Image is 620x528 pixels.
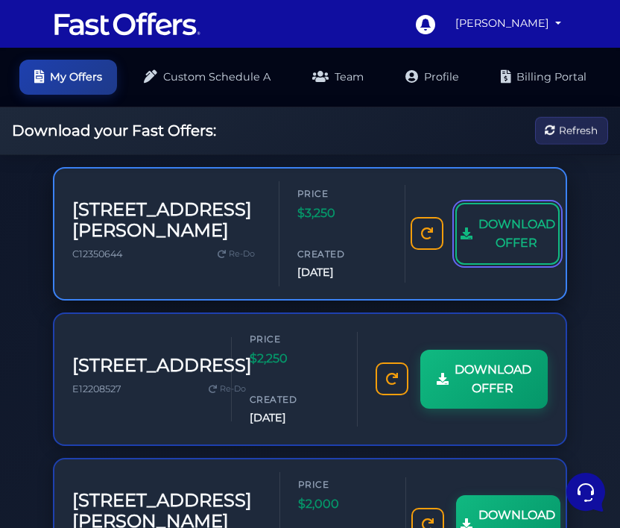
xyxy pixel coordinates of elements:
a: Open Help Center [186,269,274,281]
a: Billing Portal [486,60,601,95]
a: Re-Do [203,380,252,399]
p: Help [231,412,250,425]
a: DOWNLOAD OFFER [455,203,560,265]
p: Seems like there’s already an account with that new email address [63,125,236,140]
p: Hi there! I can help you with issues related to offers not working for specific listings. Could y... [63,183,236,198]
span: $2,000 [298,494,387,514]
a: Re-Do [212,245,261,264]
a: Fast Offers SupportSeems like there’s already an account with that new email address[DATE] [18,101,280,146]
h2: Download your Fast Offers: [12,122,216,139]
img: dark [24,109,54,139]
span: [DATE] [297,264,387,281]
p: Messages [128,412,171,425]
span: Re-Do [229,248,255,261]
span: $2,250 [250,349,339,368]
span: Created [297,247,387,261]
a: My Offers [19,60,117,95]
span: Fast Offers Support [63,107,236,122]
span: Aura [63,165,236,180]
span: Re-Do [220,383,246,396]
img: dark [24,166,54,196]
button: Start a Conversation [24,210,274,239]
button: Home [12,391,104,425]
span: Price [250,332,339,346]
a: [PERSON_NAME] [449,9,567,38]
span: Find an Answer [24,269,101,281]
span: C12350644 [72,248,122,260]
span: DOWNLOAD OFFER [478,215,555,253]
h3: [STREET_ADDRESS][PERSON_NAME] [72,199,261,242]
button: Messages [104,391,195,425]
span: [DATE] [250,409,339,427]
p: [DATE] [245,165,274,178]
button: Refresh [535,117,608,145]
a: Team [297,60,379,95]
a: See all [241,84,274,95]
span: $3,250 [297,204,387,223]
span: Your Conversations [24,84,121,95]
iframe: Customerly Messenger Launcher [563,470,608,515]
input: Search for an Article... [34,301,244,316]
span: Created [250,392,339,406]
button: Help [194,391,286,425]
h3: [STREET_ADDRESS] [72,355,252,377]
h2: Hello [PERSON_NAME] 👋 [12,12,250,60]
span: E12208527 [72,383,121,395]
p: [DATE] [245,107,274,121]
a: Custom Schedule A [129,60,285,95]
span: Start a Conversation [107,219,209,230]
span: DOWNLOAD OFFER [455,360,531,398]
a: Profile [390,60,474,95]
span: Price [297,186,387,201]
span: Price [298,477,387,491]
a: AuraHi there! I can help you with issues related to offers not working for specific listings. Cou... [18,159,280,204]
p: Home [45,412,70,425]
span: Refresh [559,122,598,139]
a: DOWNLOAD OFFER [420,350,548,409]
